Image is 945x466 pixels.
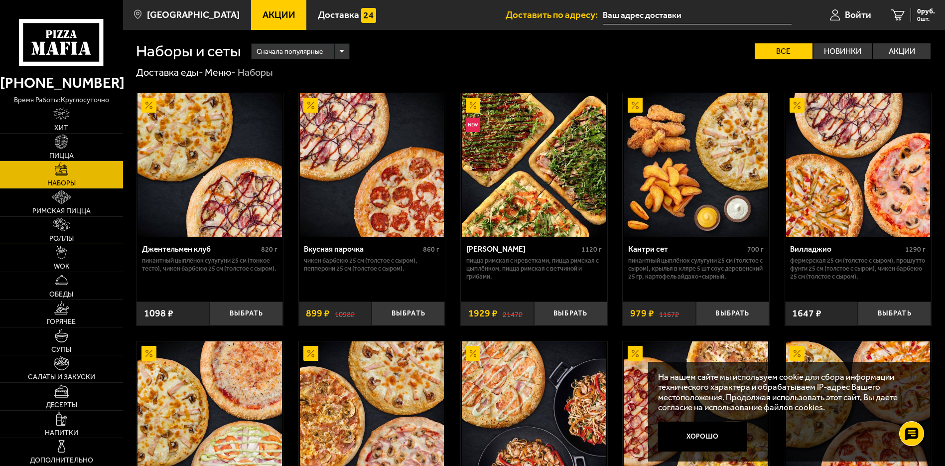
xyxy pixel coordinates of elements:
a: Доставка еды- [136,67,203,78]
img: Акционный [303,346,318,361]
span: Дополнительно [30,457,93,464]
button: Выбрать [858,302,931,325]
input: Ваш адрес доставки [603,6,792,24]
p: На нашем сайте мы используем cookie для сбора информации технического характера и обрабатываем IP... [658,372,916,413]
span: 899 ₽ [306,309,330,318]
a: АкционныйВкусная парочка [299,93,445,237]
label: Новинки [813,43,872,59]
h1: Наборы и сеты [136,43,241,59]
img: Вкусная парочка [300,93,444,237]
button: Выбрать [372,302,445,325]
img: Акционный [141,346,156,361]
span: Наборы [47,180,76,187]
img: Акционный [466,98,481,113]
span: 1647 ₽ [792,309,821,318]
span: Доставить по адресу: [506,10,603,20]
span: Десерты [46,402,77,409]
s: 1167 ₽ [659,309,679,318]
a: АкционныйВилладжио [785,93,932,237]
p: Фермерская 25 см (толстое с сыром), Прошутто Фунги 25 см (толстое с сыром), Чикен Барбекю 25 см (... [790,257,926,280]
span: 0 шт. [917,16,935,22]
img: Кантри сет [624,93,768,237]
span: 820 г [261,245,277,254]
span: 1120 г [581,245,602,254]
a: АкционныйКантри сет [623,93,769,237]
img: Акционный [628,98,643,113]
p: Пикантный цыплёнок сулугуни 25 см (тонкое тесто), Чикен Барбекю 25 см (толстое с сыром). [142,257,277,273]
img: Акционный [628,346,643,361]
p: Пицца Римская с креветками, Пицца Римская с цыплёнком, Пицца Римская с ветчиной и грибами. [466,257,602,280]
p: Чикен Барбекю 25 см (толстое с сыром), Пепперони 25 см (толстое с сыром). [304,257,439,273]
span: 860 г [423,245,439,254]
span: [GEOGRAPHIC_DATA] [147,10,240,20]
div: [PERSON_NAME] [466,245,579,254]
div: Наборы [238,66,273,79]
span: 1290 г [905,245,926,254]
label: Акции [873,43,931,59]
img: Джентельмен клуб [137,93,281,237]
img: Вилладжио [786,93,930,237]
span: Войти [845,10,871,20]
span: Хит [54,125,68,132]
span: 979 ₽ [630,309,654,318]
div: Джентельмен клуб [142,245,259,254]
img: Новинка [466,118,481,133]
div: Вилладжио [790,245,903,254]
div: Вкусная парочка [304,245,420,254]
div: Кантри сет [628,245,745,254]
img: 15daf4d41897b9f0e9f617042186c801.svg [361,8,376,23]
button: Выбрать [210,302,283,325]
span: WOK [54,263,69,270]
span: 0 руб. [917,8,935,15]
span: Акции [263,10,295,20]
span: 1929 ₽ [468,309,498,318]
img: Акционный [303,98,318,113]
span: 700 г [747,245,764,254]
span: Доставка [318,10,359,20]
a: Меню- [205,67,236,78]
img: Акционный [790,346,805,361]
button: Выбрать [696,302,769,325]
span: Супы [51,346,71,353]
img: Акционный [790,98,805,113]
span: Горячее [47,318,76,325]
span: Сначала популярные [257,42,323,61]
s: 2147 ₽ [503,309,523,318]
button: Хорошо [658,422,747,451]
span: Напитки [45,430,78,437]
span: Римская пицца [32,208,91,215]
span: Роллы [49,235,74,242]
span: Салаты и закуски [28,374,95,381]
a: АкционныйНовинкаМама Миа [461,93,607,237]
img: Акционный [141,98,156,113]
img: Мама Миа [462,93,606,237]
a: АкционныйДжентельмен клуб [136,93,283,237]
p: Пикантный цыплёнок сулугуни 25 см (толстое с сыром), крылья в кляре 5 шт соус деревенский 25 гр, ... [628,257,764,280]
button: Выбрать [534,302,607,325]
span: Обеды [49,291,73,298]
s: 1098 ₽ [335,309,355,318]
img: Акционный [466,346,481,361]
label: Все [755,43,813,59]
span: 1098 ₽ [144,309,173,318]
span: Пицца [49,153,74,159]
